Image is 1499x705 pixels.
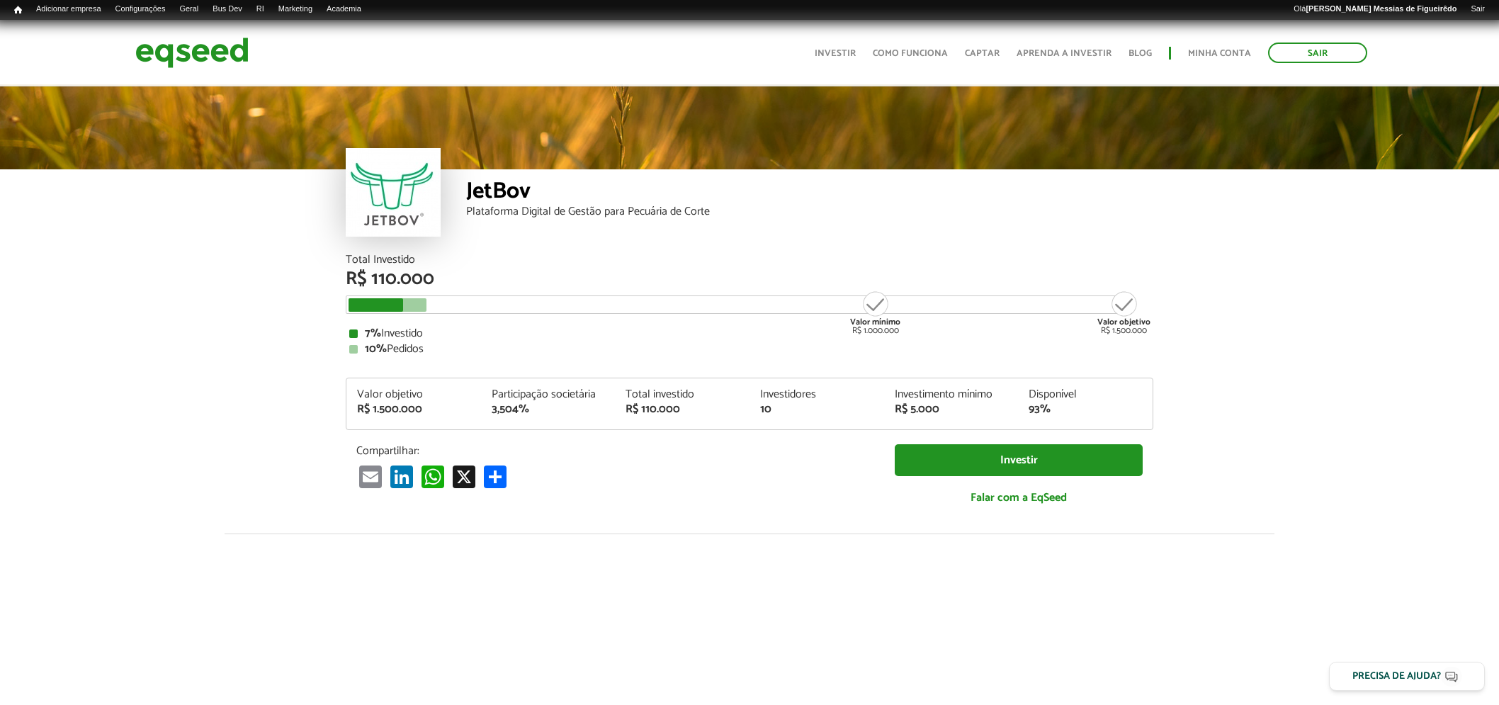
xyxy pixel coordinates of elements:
div: Total investido [626,389,739,400]
a: Minha conta [1188,49,1251,58]
span: Início [14,5,22,15]
p: Compartilhar: [356,444,873,458]
div: R$ 1.500.000 [1097,290,1150,335]
a: Sair [1268,43,1367,63]
strong: Valor objetivo [1097,315,1150,329]
div: R$ 1.000.000 [849,290,902,335]
a: Olá[PERSON_NAME] Messias de Figueirêdo [1286,4,1464,15]
div: R$ 5.000 [895,404,1008,415]
a: X [450,465,478,488]
a: Adicionar empresa [29,4,108,15]
strong: 10% [365,339,387,359]
div: Pedidos [349,344,1150,355]
a: Blog [1129,49,1152,58]
div: Participação societária [492,389,605,400]
a: Configurações [108,4,173,15]
div: R$ 1.500.000 [357,404,470,415]
img: EqSeed [135,34,249,72]
a: Bus Dev [205,4,249,15]
a: Investir [815,49,856,58]
div: Plataforma Digital de Gestão para Pecuária de Corte [466,206,1153,218]
strong: Valor mínimo [850,315,900,329]
div: R$ 110.000 [626,404,739,415]
div: 93% [1029,404,1142,415]
a: Aprenda a investir [1017,49,1111,58]
div: Investido [349,328,1150,339]
div: Disponível [1029,389,1142,400]
strong: 7% [365,324,381,343]
a: LinkedIn [388,465,416,488]
a: Academia [319,4,368,15]
a: Início [7,4,29,17]
a: Investir [895,444,1143,476]
a: Geral [172,4,205,15]
div: 3,504% [492,404,605,415]
div: Investidores [760,389,873,400]
strong: [PERSON_NAME] Messias de Figueirêdo [1306,4,1456,13]
div: Valor objetivo [357,389,470,400]
a: Compartilhar [481,465,509,488]
a: Como funciona [873,49,948,58]
div: 10 [760,404,873,415]
a: Marketing [271,4,319,15]
div: JetBov [466,180,1153,206]
a: RI [249,4,271,15]
a: Sair [1464,4,1492,15]
a: Captar [965,49,1000,58]
div: Investimento mínimo [895,389,1008,400]
a: Email [356,465,385,488]
div: R$ 110.000 [346,270,1153,288]
div: Total Investido [346,254,1153,266]
a: Falar com a EqSeed [895,483,1143,512]
a: WhatsApp [419,465,447,488]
